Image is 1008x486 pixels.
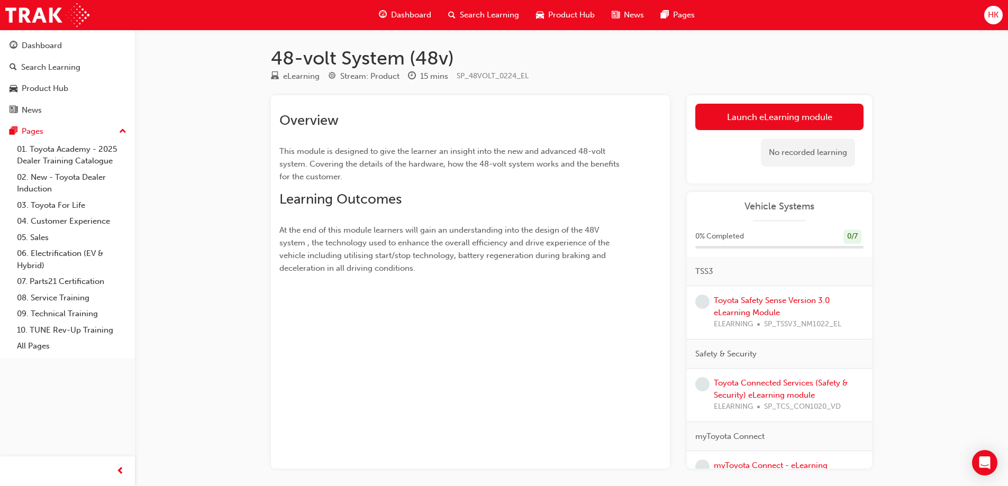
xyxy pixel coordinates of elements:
[612,8,620,22] span: news-icon
[714,378,848,400] a: Toyota Connected Services (Safety & Security) eLearning module
[279,191,402,207] span: Learning Outcomes
[695,104,864,130] a: Launch eLearning module
[4,122,131,141] button: Pages
[548,9,595,21] span: Product Hub
[13,322,131,338] a: 10. TUNE Rev-Up Training
[972,450,997,475] div: Open Intercom Messenger
[13,169,131,197] a: 02. New - Toyota Dealer Induction
[10,127,17,136] span: pages-icon
[764,318,841,331] span: SP_TSSV3_NM1022_EL
[391,9,431,21] span: Dashboard
[22,104,42,116] div: News
[714,296,830,317] a: Toyota Safety Sense Version 3.0 eLearning Module
[695,377,710,391] span: learningRecordVerb_NONE-icon
[695,295,710,309] span: learningRecordVerb_NONE-icon
[283,70,320,82] div: eLearning
[279,112,339,129] span: Overview
[379,8,387,22] span: guage-icon
[13,273,131,290] a: 07. Parts21 Certification
[5,3,89,27] img: Trak
[695,265,713,278] span: TSS3
[764,401,841,413] span: SP_TCS_CON1020_VD
[271,70,320,83] div: Type
[695,200,864,213] a: Vehicle Systems
[4,34,131,122] button: DashboardSearch LearningProduct HubNews
[119,125,126,139] span: up-icon
[603,4,652,26] a: news-iconNews
[761,139,855,167] div: No recorded learning
[116,465,124,478] span: prev-icon
[695,430,765,443] span: myToyota Connect
[988,9,998,21] span: HK
[408,70,448,83] div: Duration
[328,70,399,83] div: Stream
[673,9,695,21] span: Pages
[448,8,456,22] span: search-icon
[279,225,612,273] span: At the end of this module learners will gain an understanding into the design of the 48V system ,...
[695,460,710,474] span: learningRecordVerb_NONE-icon
[271,72,279,81] span: learningResourceType_ELEARNING-icon
[408,72,416,81] span: clock-icon
[536,8,544,22] span: car-icon
[695,348,757,360] span: Safety & Security
[13,213,131,230] a: 04. Customer Experience
[4,58,131,77] a: Search Learning
[4,79,131,98] a: Product Hub
[10,106,17,115] span: news-icon
[22,125,43,137] div: Pages
[984,6,1003,24] button: HK
[624,9,644,21] span: News
[328,72,336,81] span: target-icon
[843,230,861,244] div: 0 / 7
[652,4,703,26] a: pages-iconPages
[370,4,440,26] a: guage-iconDashboard
[4,100,131,120] a: News
[714,461,828,470] a: myToyota Connect - eLearning
[661,8,669,22] span: pages-icon
[22,40,62,52] div: Dashboard
[13,338,131,354] a: All Pages
[13,197,131,214] a: 03. Toyota For Life
[13,230,131,246] a: 05. Sales
[10,41,17,51] span: guage-icon
[10,63,17,72] span: search-icon
[13,141,131,169] a: 01. Toyota Academy - 2025 Dealer Training Catalogue
[457,71,529,80] span: Learning resource code
[440,4,528,26] a: search-iconSearch Learning
[279,146,622,181] span: This module is designed to give the learner an insight into the new and advanced 48-volt system. ...
[714,401,753,413] span: ELEARNING
[420,70,448,82] div: 15 mins
[13,245,131,273] a: 06. Electrification (EV & Hybrid)
[21,61,80,74] div: Search Learning
[4,36,131,56] a: Dashboard
[714,318,753,331] span: ELEARNING
[528,4,603,26] a: car-iconProduct Hub
[13,290,131,306] a: 08. Service Training
[271,47,872,70] h1: 48-volt System (48v)
[340,70,399,82] div: Stream: Product
[695,231,744,243] span: 0 % Completed
[10,84,17,94] span: car-icon
[22,82,68,95] div: Product Hub
[13,306,131,322] a: 09. Technical Training
[460,9,519,21] span: Search Learning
